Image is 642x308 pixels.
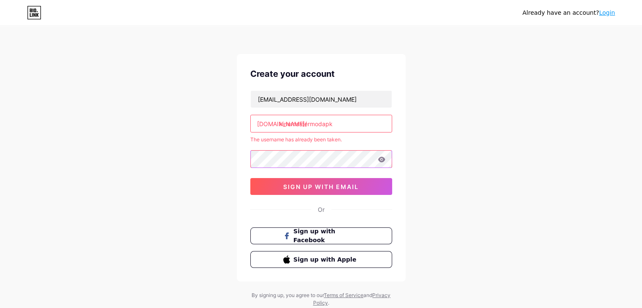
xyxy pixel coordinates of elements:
[250,178,392,195] button: sign up with email
[249,292,393,307] div: By signing up, you agree to our and .
[293,227,359,245] span: Sign up with Facebook
[251,91,392,108] input: Email
[599,9,615,16] a: Login
[250,227,392,244] button: Sign up with Facebook
[257,119,307,128] div: [DOMAIN_NAME]/
[283,183,359,190] span: sign up with email
[523,8,615,17] div: Already have an account?
[318,205,325,214] div: Or
[250,251,392,268] button: Sign up with Apple
[324,292,363,298] a: Terms of Service
[251,115,392,132] input: username
[250,136,392,143] div: The username has already been taken.
[250,68,392,80] div: Create your account
[293,255,359,264] span: Sign up with Apple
